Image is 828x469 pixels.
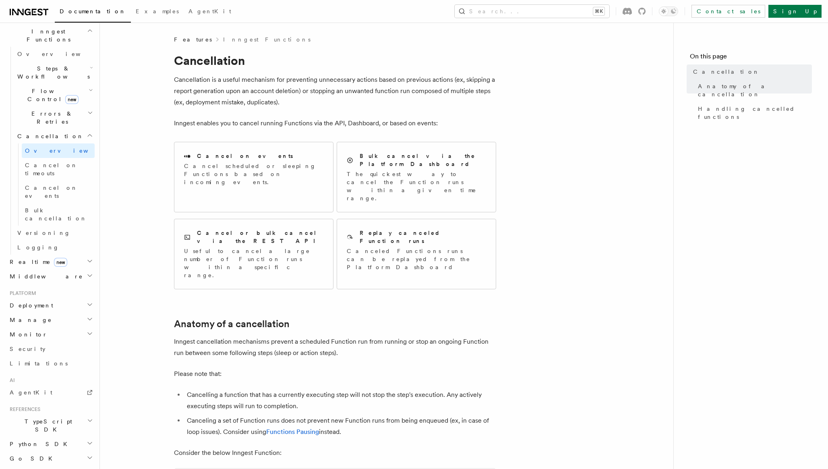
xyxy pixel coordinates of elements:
[6,406,40,413] span: References
[22,203,95,226] a: Bulk cancellation
[695,102,812,124] a: Handling cancelled functions
[6,301,53,309] span: Deployment
[17,244,59,251] span: Logging
[25,147,108,154] span: Overview
[6,417,87,434] span: TypeScript SDK
[6,440,72,448] span: Python SDK
[197,229,323,245] h2: Cancel or bulk cancel via the REST API
[360,229,486,245] h2: Replay canceled Function runs
[174,318,290,330] a: Anatomy of a cancellation
[6,258,67,266] span: Realtime
[184,2,236,22] a: AgentKit
[14,64,90,81] span: Steps & Workflows
[14,87,89,103] span: Flow Control
[22,158,95,181] a: Cancel on timeouts
[197,152,293,160] h2: Cancel on events
[174,447,496,459] p: Consider the below Inngest Function:
[25,185,78,199] span: Cancel on events
[10,346,46,352] span: Security
[174,142,333,212] a: Cancel on eventsCancel scheduled or sleeping Functions based on incoming events.
[184,162,323,186] p: Cancel scheduled or sleeping Functions based on incoming events.
[6,451,95,466] button: Go SDK
[174,74,496,108] p: Cancellation is a useful mechanism for preventing unnecessary actions based on previous actions (...
[65,95,79,104] span: new
[337,219,496,289] a: Replay canceled Function runsCanceled Functions runs can be replayed from the Platform Dashboard
[10,360,68,367] span: Limitations
[6,47,95,255] div: Inngest Functions
[14,143,95,226] div: Cancellation
[6,24,95,47] button: Inngest Functions
[60,8,126,15] span: Documentation
[698,82,812,98] span: Anatomy of a cancellation
[17,230,70,236] span: Versioning
[14,84,95,106] button: Flow Controlnew
[14,61,95,84] button: Steps & Workflows
[6,272,83,280] span: Middleware
[6,327,95,342] button: Monitor
[25,207,87,222] span: Bulk cancellation
[347,170,486,202] p: The quickest way to cancel the Function runs within a given time range.
[174,118,496,129] p: Inngest enables you to cancel running Functions via the API, Dashboard, or based on events:
[6,342,95,356] a: Security
[593,7,604,15] kbd: ⌘K
[174,53,496,68] h1: Cancellation
[6,313,95,327] button: Manage
[25,162,78,176] span: Cancel on timeouts
[174,35,212,44] span: Features
[6,330,48,338] span: Monitor
[223,35,310,44] a: Inngest Functions
[14,47,95,61] a: Overview
[347,247,486,271] p: Canceled Functions runs can be replayed from the Platform Dashboard
[131,2,184,22] a: Examples
[266,428,319,436] a: Functions Pausing
[690,64,812,79] a: Cancellation
[6,290,36,297] span: Platform
[184,247,323,279] p: Useful to cancel a large number of Function runs within a specific range.
[55,2,131,23] a: Documentation
[6,414,95,437] button: TypeScript SDK
[337,142,496,212] a: Bulk cancel via the Platform DashboardThe quickest way to cancel the Function runs within a given...
[188,8,231,15] span: AgentKit
[6,255,95,269] button: Realtimenew
[14,129,95,143] button: Cancellation
[174,368,496,380] p: Please note that:
[690,52,812,64] h4: On this page
[22,181,95,203] a: Cancel on events
[14,132,84,140] span: Cancellation
[136,8,179,15] span: Examples
[768,5,822,18] a: Sign Up
[14,240,95,255] a: Logging
[6,298,95,313] button: Deployment
[6,269,95,284] button: Middleware
[14,226,95,240] a: Versioning
[14,106,95,129] button: Errors & Retries
[6,454,57,463] span: Go SDK
[10,389,52,396] span: AgentKit
[6,377,15,384] span: AI
[6,437,95,451] button: Python SDK
[22,143,95,158] a: Overview
[184,415,496,438] li: Canceling a set of Function runs does not prevent new Function runs from being enqueued (ex, in c...
[6,356,95,371] a: Limitations
[691,5,765,18] a: Contact sales
[54,258,67,267] span: new
[6,27,87,44] span: Inngest Functions
[360,152,486,168] h2: Bulk cancel via the Platform Dashboard
[455,5,609,18] button: Search...⌘K
[659,6,678,16] button: Toggle dark mode
[184,389,496,412] li: Cancelling a function that has a currently executing step will not stop the step's execution. Any...
[693,68,760,76] span: Cancellation
[174,219,333,289] a: Cancel or bulk cancel via the REST APIUseful to cancel a large number of Function runs within a s...
[6,385,95,400] a: AgentKit
[14,110,87,126] span: Errors & Retries
[174,336,496,359] p: Inngest cancellation mechanisms prevent a scheduled Function run from running or stop an ongoing ...
[698,105,812,121] span: Handling cancelled functions
[695,79,812,102] a: Anatomy of a cancellation
[17,51,100,57] span: Overview
[6,316,52,324] span: Manage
